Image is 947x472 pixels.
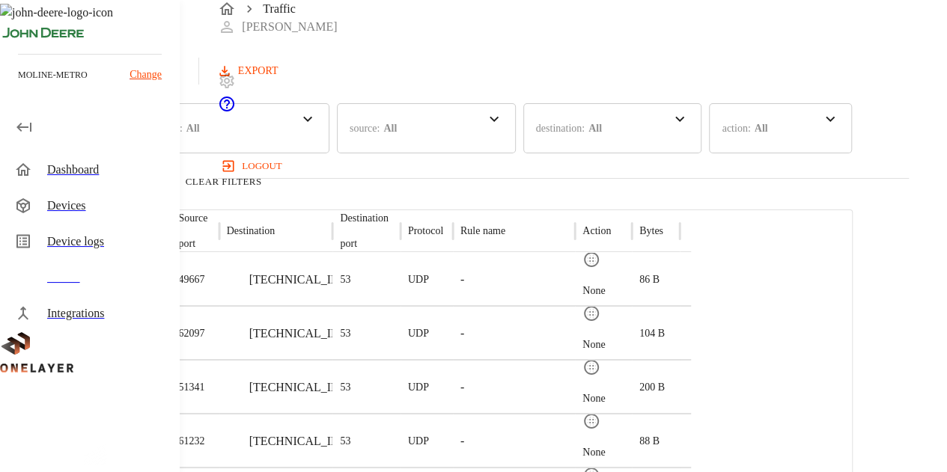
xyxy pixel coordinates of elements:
p: 104 B [639,326,665,341]
p: None [582,337,605,352]
p: UDP [408,380,429,395]
p: Source [179,211,208,226]
p: [TECHNICAL_ID] [249,325,344,343]
p: 49667 [179,272,205,287]
p: 88 B [639,434,660,449]
p: None [582,391,605,406]
p: 53 [340,272,350,287]
p: 51341 [179,380,205,395]
span: Support Portal [218,102,236,115]
p: Destination [227,224,275,239]
p: port [179,236,208,251]
p: 53 [340,326,350,341]
p: UDP [408,326,429,341]
p: Bytes [639,224,663,239]
p: UDP [408,272,429,287]
p: [TECHNICAL_ID] [249,432,344,450]
p: - [460,271,464,289]
button: Clear Filters [162,174,267,190]
p: 62097 [179,326,205,341]
p: 86 B [639,272,660,287]
p: 200 B [639,380,665,395]
p: Rule name [460,224,505,239]
p: 61232 [179,434,205,449]
a: onelayer-support [218,102,236,115]
p: [PERSON_NAME] [242,18,337,36]
p: [TECHNICAL_ID] [249,271,344,289]
p: [TECHNICAL_ID] [249,378,344,396]
button: logout [218,154,287,178]
p: None [582,445,605,460]
p: Action [582,224,611,239]
p: 53 [340,434,350,449]
p: 53 [340,380,350,395]
p: Protocol [408,224,443,239]
p: UDP [408,434,429,449]
p: Destination [340,211,389,226]
p: - [460,432,464,450]
p: None [582,283,605,298]
p: - [460,325,464,343]
a: logout [218,154,909,178]
p: port [340,236,389,251]
p: - [460,378,464,396]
